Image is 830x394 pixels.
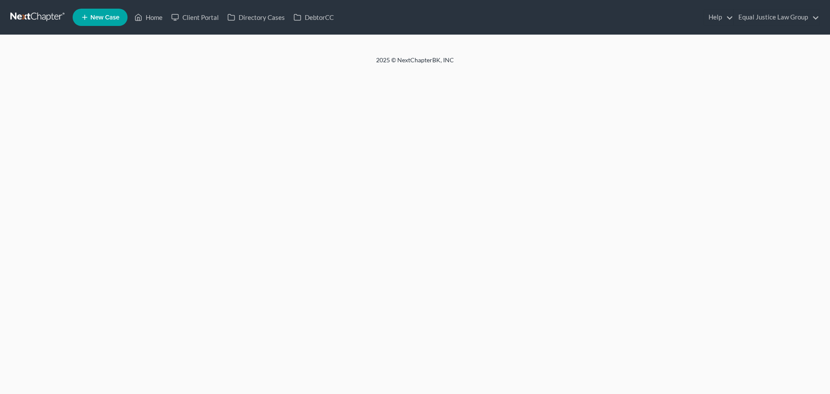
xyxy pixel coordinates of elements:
[734,10,819,25] a: Equal Justice Law Group
[223,10,289,25] a: Directory Cases
[167,10,223,25] a: Client Portal
[169,56,661,71] div: 2025 © NextChapterBK, INC
[130,10,167,25] a: Home
[73,9,128,26] new-legal-case-button: New Case
[289,10,338,25] a: DebtorCC
[704,10,733,25] a: Help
